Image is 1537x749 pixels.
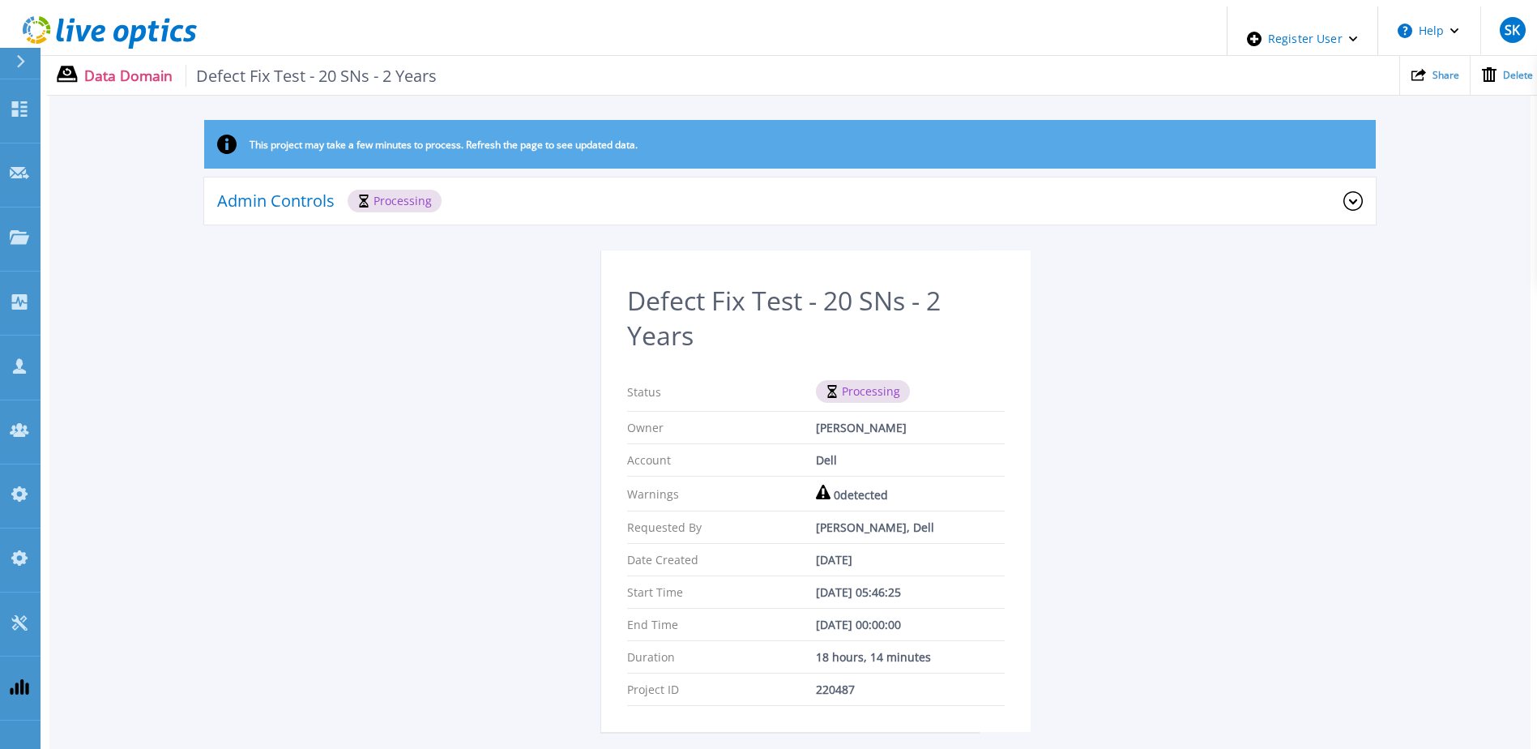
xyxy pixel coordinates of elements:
p: Requested By [627,520,816,535]
span: Defect Fix Test - 20 SNs - 2 Years [186,65,438,87]
p: Account [627,452,816,468]
button: Help [1378,6,1479,55]
div: 220487 [816,682,1005,697]
div: Processing [816,380,910,403]
p: Data Domain [84,65,438,87]
span: Delete [1503,71,1533,80]
h2: Defect Fix Test - 20 SNs - 2 Years [627,283,1005,353]
div: [DATE] [816,552,1005,567]
div: Processing [348,190,442,212]
div: 0 detected [816,485,1005,503]
span: SK [1505,24,1520,36]
p: This project may take a few minutes to process. Refresh the page to see updated data. [250,139,638,151]
p: Admin Controls [217,193,335,209]
div: [DATE] 00:00:00 [816,617,1005,632]
p: Duration [627,649,816,665]
p: Project ID [627,682,816,697]
div: Register User [1227,6,1377,71]
p: Start Time [627,584,816,600]
div: Dell [816,452,1005,468]
div: [PERSON_NAME], Dell [816,520,1005,535]
span: Share [1432,71,1459,80]
div: [PERSON_NAME] [816,420,1005,435]
p: Status [627,380,816,403]
p: End Time [627,617,816,632]
p: Warnings [627,485,816,503]
div: [DATE] 05:46:25 [816,584,1005,600]
div: 18 hours, 14 minutes [816,649,1005,665]
p: Owner [627,420,816,435]
p: Date Created [627,552,816,567]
